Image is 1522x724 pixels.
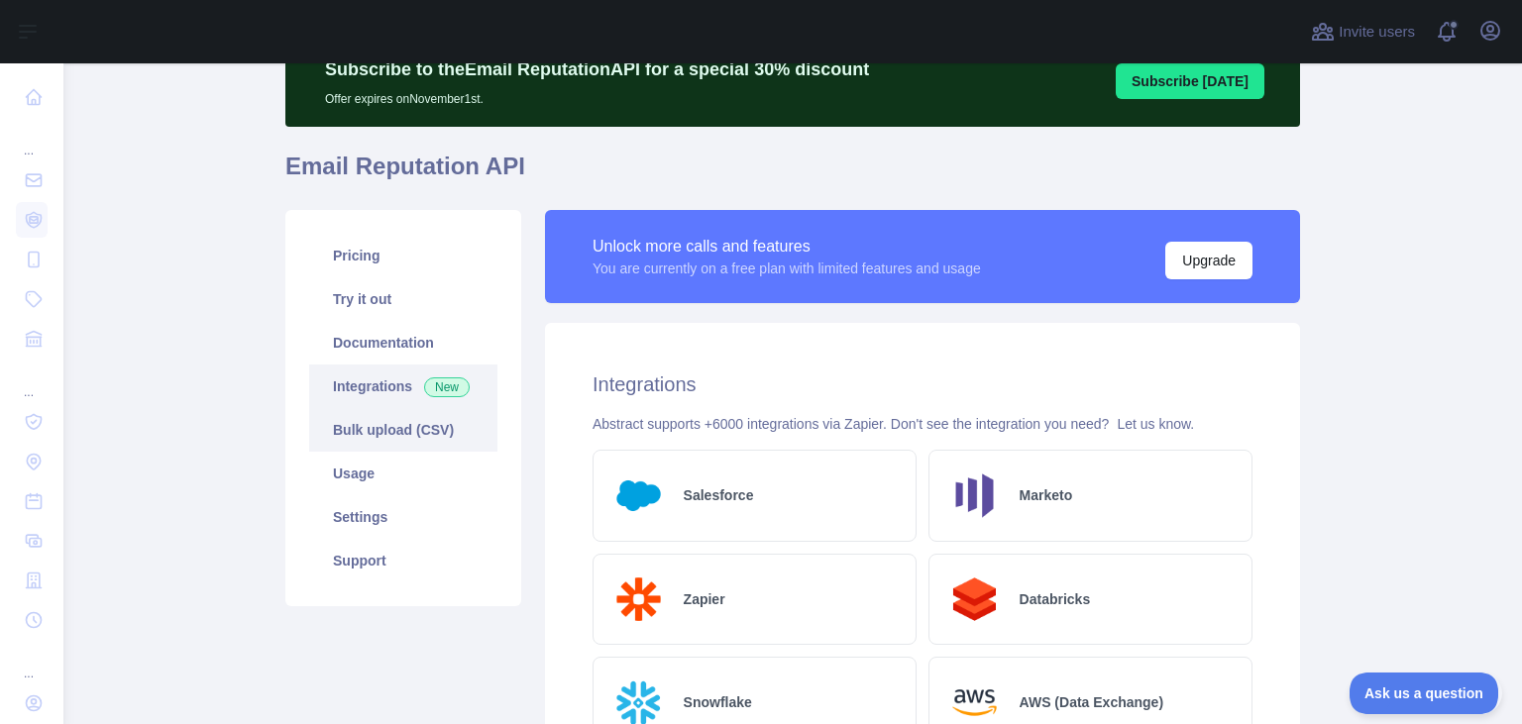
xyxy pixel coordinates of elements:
[1165,242,1252,279] button: Upgrade
[609,570,668,629] img: Logo
[424,377,470,397] span: New
[1117,414,1194,434] button: Let us know.
[1116,63,1264,99] button: Subscribe [DATE]
[684,692,752,712] h2: Snowflake
[593,414,1252,434] div: Abstract supports +6000 integrations via Zapier. Don't see the integration you need?
[1307,16,1419,48] button: Invite users
[593,259,981,278] div: You are currently on a free plan with limited features and usage
[309,539,497,582] a: Support
[285,151,1300,198] h1: Email Reputation API
[309,277,497,321] a: Try it out
[593,235,981,259] div: Unlock more calls and features
[593,370,1252,398] h2: Integrations
[1020,485,1073,505] h2: Marketo
[309,364,497,408] a: Integrations New
[684,589,725,609] h2: Zapier
[1020,692,1163,712] h2: AWS (Data Exchange)
[309,495,497,539] a: Settings
[16,642,48,681] div: ...
[16,361,48,400] div: ...
[609,466,668,525] img: Logo
[684,485,754,505] h2: Salesforce
[309,408,497,452] a: Bulk upload (CSV)
[325,55,869,83] p: Subscribe to the Email Reputation API for a special 30 % discount
[1339,21,1415,44] span: Invite users
[309,452,497,495] a: Usage
[945,466,1004,525] img: Logo
[309,321,497,364] a: Documentation
[16,119,48,158] div: ...
[325,83,869,107] p: Offer expires on November 1st.
[1020,589,1091,609] h2: Databricks
[945,570,1004,629] img: Logo
[1350,672,1502,714] iframe: Toggle Customer Support
[309,234,497,277] a: Pricing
